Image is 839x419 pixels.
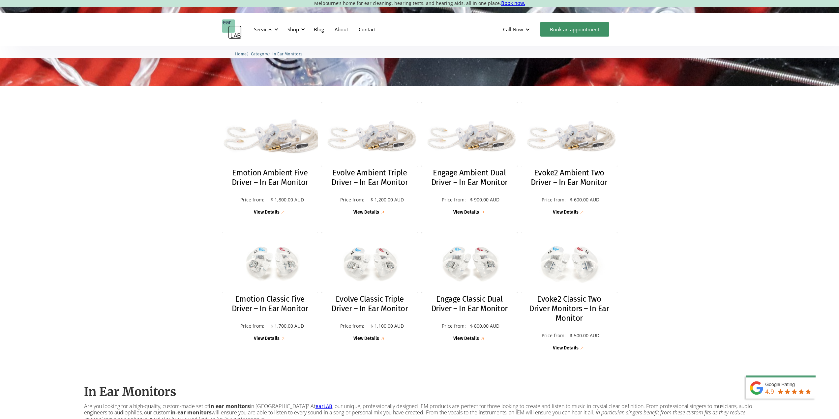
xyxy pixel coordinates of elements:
a: In Ear Monitors [272,50,302,57]
p: $ 1,800.00 AUD [271,197,304,203]
h2: Evoke2 Ambient Two Driver – In Ear Monitor [527,168,611,187]
span: In Ear Monitors [272,51,302,56]
p: $ 1,200.00 AUD [371,197,404,203]
p: Price from: [439,197,468,203]
h2: Engage Classic Dual Driver – In Ear Monitor [428,294,511,314]
div: Services [250,19,280,39]
img: Engage Ambient Dual Driver – In Ear Monitor [421,102,518,166]
a: Blog [309,20,329,39]
h2: Emotion Ambient Five Driver – In Ear Monitor [228,168,312,187]
img: Evolve Ambient Triple Driver – In Ear Monitor [321,102,418,166]
a: Engage Classic Dual Driver – In Ear MonitorEngage Classic Dual Driver – In Ear MonitorPrice from:... [421,232,518,342]
strong: in ear monitors [209,403,250,410]
p: $ 600.00 AUD [570,197,599,203]
p: Price from: [336,323,369,329]
a: Category [251,50,268,57]
p: $ 1,100.00 AUD [371,323,404,329]
div: View Details [453,210,479,215]
div: View Details [353,210,379,215]
h2: Engage Ambient Dual Driver – In Ear Monitor [428,168,511,187]
div: Call Now [498,19,537,39]
a: home [222,19,242,39]
a: Home [235,50,247,57]
a: About [329,20,353,39]
p: Price from: [539,197,568,203]
a: Engage Ambient Dual Driver – In Ear MonitorEngage Ambient Dual Driver – In Ear MonitorPrice from:... [421,102,518,216]
div: View Details [553,345,579,351]
div: View Details [254,210,280,215]
a: Evoke2 Ambient Two Driver – In Ear MonitorEvoke2 Ambient Two Driver – In Ear MonitorPrice from:$ ... [521,102,617,216]
div: Call Now [503,26,523,33]
img: Evoke2 Classic Two Driver Monitors – In Ear Monitor [521,232,617,293]
span: Category [251,51,268,56]
p: $ 500.00 AUD [570,333,599,339]
a: earLAB [315,403,332,409]
p: $ 1,700.00 AUD [271,323,304,329]
h2: Evoke2 Classic Two Driver Monitors – In Ear Monitor [527,294,611,323]
a: Emotion Ambient Five Driver – In Ear MonitorEmotion Ambient Five Driver – In Ear MonitorPrice fro... [222,102,318,216]
a: Evolve Classic Triple Driver – In Ear MonitorEvolve Classic Triple Driver – In Ear MonitorPrice f... [321,232,418,342]
div: Shop [284,19,307,39]
li: 〉 [235,50,251,57]
strong: In Ear Monitors [84,384,176,399]
div: View Details [254,336,280,342]
img: Emotion Classic Five Driver – In Ear Monitor [222,232,318,293]
div: View Details [453,336,479,342]
a: Emotion Classic Five Driver – In Ear MonitorEmotion Classic Five Driver – In Ear MonitorPrice fro... [222,232,318,342]
h2: Evolve Ambient Triple Driver – In Ear Monitor [328,168,411,187]
p: $ 900.00 AUD [470,197,499,203]
h2: Emotion Classic Five Driver – In Ear Monitor [228,294,312,314]
p: Price from: [236,323,269,329]
strong: in-ear monitors [170,409,212,416]
a: Evoke2 Classic Two Driver Monitors – In Ear MonitorEvoke2 Classic Two Driver Monitors – In Ear Mo... [521,232,617,351]
img: Evoke2 Ambient Two Driver – In Ear Monitor [521,102,617,166]
img: Emotion Ambient Five Driver – In Ear Monitor [217,99,323,170]
div: Services [254,26,272,33]
p: Price from: [539,333,568,339]
img: Evolve Classic Triple Driver – In Ear Monitor [321,232,418,293]
a: Evolve Ambient Triple Driver – In Ear MonitorEvolve Ambient Triple Driver – In Ear MonitorPrice f... [321,102,418,216]
div: View Details [553,210,579,215]
p: Price from: [439,323,468,329]
p: Price from: [336,197,369,203]
div: View Details [353,336,379,342]
p: Price from: [236,197,269,203]
img: Engage Classic Dual Driver – In Ear Monitor [421,232,518,293]
a: Contact [353,20,381,39]
a: Book an appointment [540,22,609,37]
h2: Evolve Classic Triple Driver – In Ear Monitor [328,294,411,314]
p: $ 800.00 AUD [470,323,499,329]
span: Home [235,51,247,56]
li: 〉 [251,50,272,57]
div: Shop [287,26,299,33]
